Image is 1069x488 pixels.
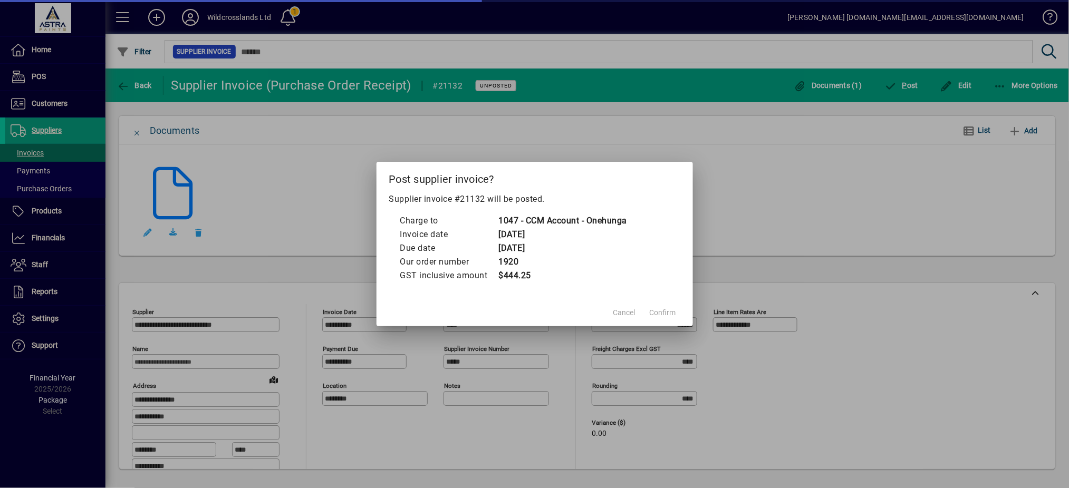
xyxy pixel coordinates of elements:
td: 1920 [498,255,628,269]
td: Invoice date [400,228,498,241]
td: 1047 - CCM Account - Onehunga [498,214,628,228]
td: GST inclusive amount [400,269,498,282]
td: [DATE] [498,241,628,255]
td: Due date [400,241,498,255]
td: [DATE] [498,228,628,241]
h2: Post supplier invoice? [377,162,693,192]
p: Supplier invoice #21132 will be posted. [389,193,680,206]
td: Our order number [400,255,498,269]
td: $444.25 [498,269,628,282]
td: Charge to [400,214,498,228]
